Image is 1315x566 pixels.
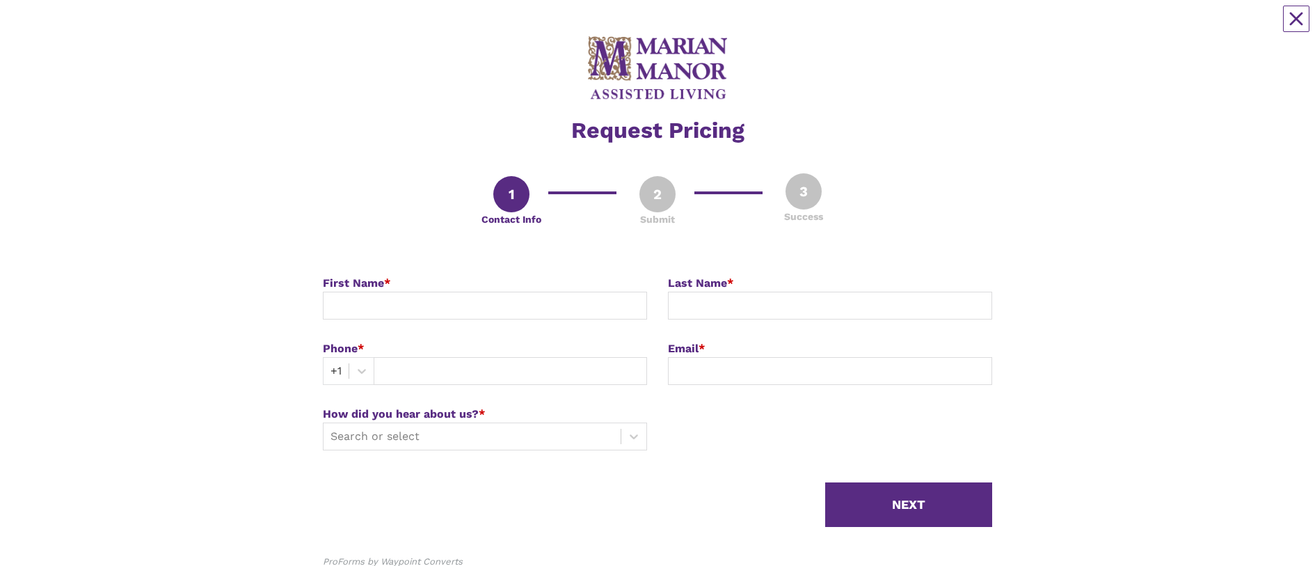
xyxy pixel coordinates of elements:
[668,276,727,290] span: Last Name
[639,176,676,212] div: 2
[323,119,992,141] div: Request Pricing
[493,176,529,212] div: 1
[1283,6,1309,32] button: Close
[323,407,479,420] span: How did you hear about us?
[784,210,823,224] div: Success
[825,482,992,527] button: NEXT
[640,212,675,227] div: Submit
[588,36,727,102] img: 43ffcb53-5b1c-4667-a783-3c070e87b683.png
[481,212,541,227] div: Contact Info
[323,276,384,290] span: First Name
[323,342,358,355] span: Phone
[786,173,822,210] div: 3
[668,342,699,355] span: Email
